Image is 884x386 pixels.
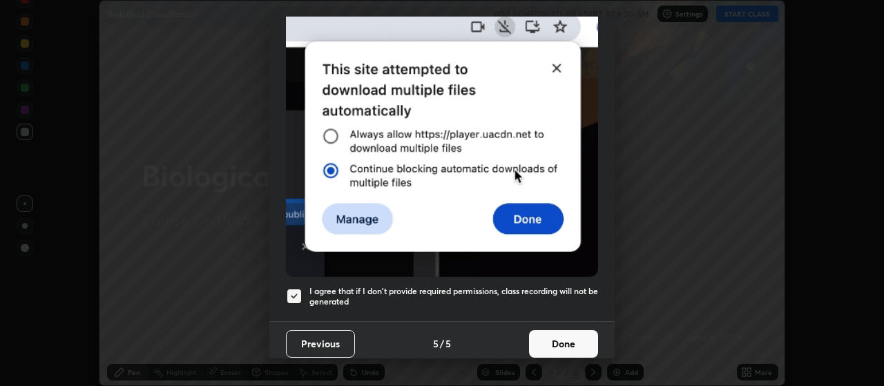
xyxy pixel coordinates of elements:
[309,286,598,307] h5: I agree that if I don't provide required permissions, class recording will not be generated
[286,330,355,358] button: Previous
[445,336,451,351] h4: 5
[440,336,444,351] h4: /
[529,330,598,358] button: Done
[433,336,439,351] h4: 5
